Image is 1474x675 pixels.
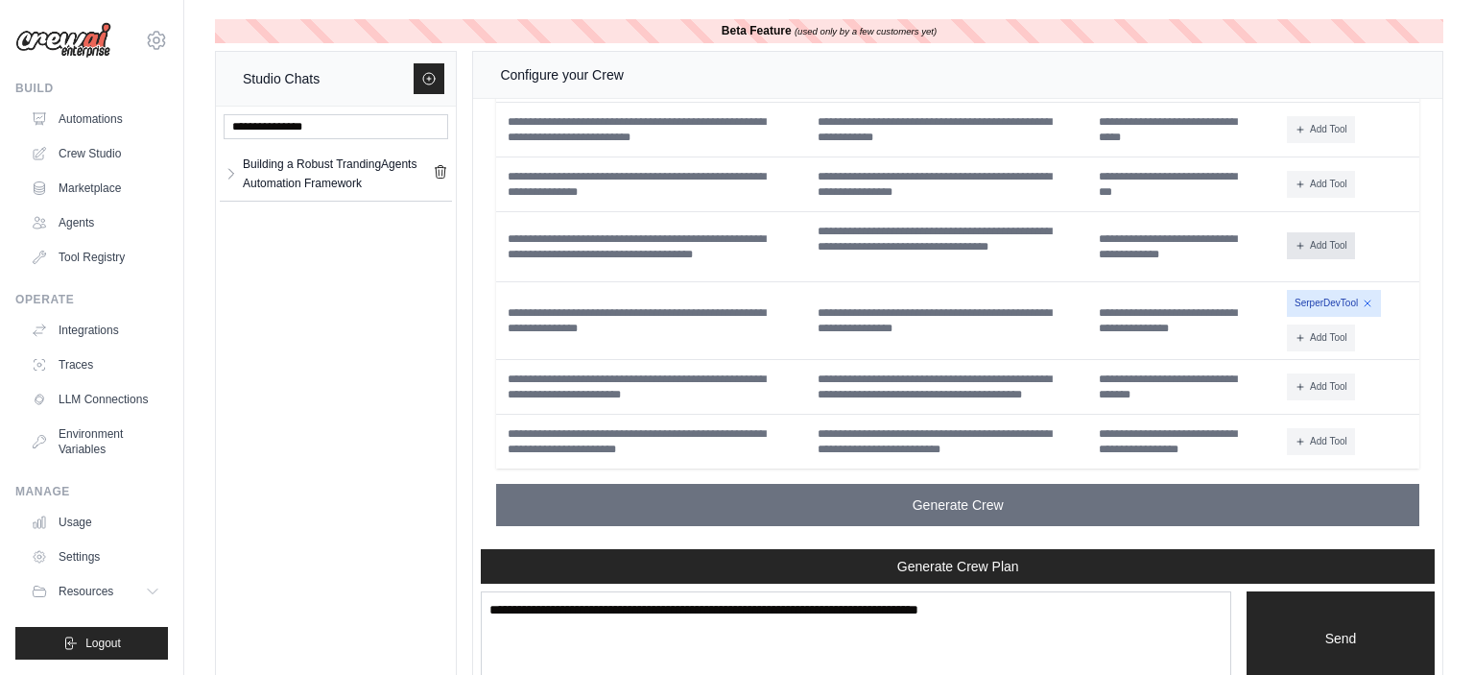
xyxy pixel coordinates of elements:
[1287,374,1355,400] button: Add Tool
[500,63,623,86] div: Configure your Crew
[23,173,168,204] a: Marketplace
[23,350,168,380] a: Traces
[243,155,433,193] div: Building a Robust TrandingAgents Automation Framework
[15,292,168,307] div: Operate
[23,419,168,465] a: Environment Variables
[722,24,792,37] b: Beta Feature
[1287,116,1355,143] button: Add Tool
[59,584,113,599] span: Resources
[1287,290,1381,317] span: SerperDevTool
[496,484,1419,526] button: Generate Crew
[23,242,168,273] a: Tool Registry
[243,67,320,90] div: Studio Chats
[239,155,433,193] a: Building a Robust TrandingAgents Automation Framework
[15,81,168,96] div: Build
[15,484,168,499] div: Manage
[23,542,168,572] a: Settings
[15,627,168,660] button: Logout
[23,207,168,238] a: Agents
[1287,428,1355,455] button: Add Tool
[795,26,937,36] i: (used only by a few customers yet)
[1287,232,1355,259] button: Add Tool
[23,104,168,134] a: Automations
[481,549,1435,584] button: Generate Crew Plan
[23,384,168,415] a: LLM Connections
[23,138,168,169] a: Crew Studio
[15,22,111,59] img: Logo
[23,576,168,607] button: Resources
[1287,171,1355,198] button: Add Tool
[85,636,121,651] span: Logout
[913,495,1004,515] span: Generate Crew
[23,507,168,538] a: Usage
[23,315,168,346] a: Integrations
[1287,325,1355,351] button: Add Tool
